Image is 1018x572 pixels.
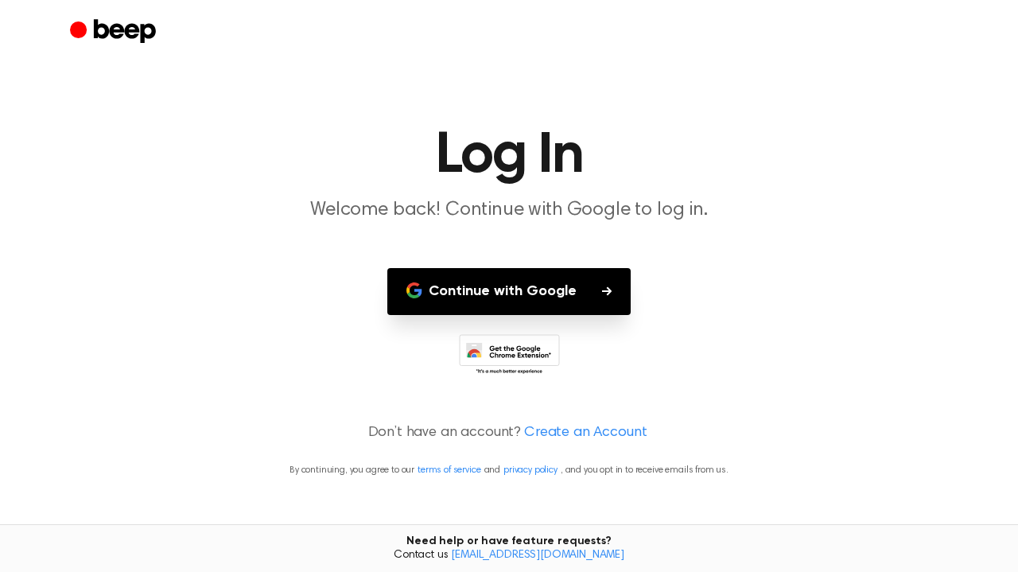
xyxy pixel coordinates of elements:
a: Create an Account [524,422,647,444]
a: terms of service [418,465,480,475]
span: Contact us [10,549,1008,563]
h1: Log In [102,127,916,185]
p: Welcome back! Continue with Google to log in. [204,197,814,224]
a: Beep [70,17,160,48]
a: [EMAIL_ADDRESS][DOMAIN_NAME] [451,550,624,561]
a: privacy policy [503,465,558,475]
button: Continue with Google [387,268,631,315]
p: Don’t have an account? [19,422,999,444]
p: By continuing, you agree to our and , and you opt in to receive emails from us. [19,463,999,477]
